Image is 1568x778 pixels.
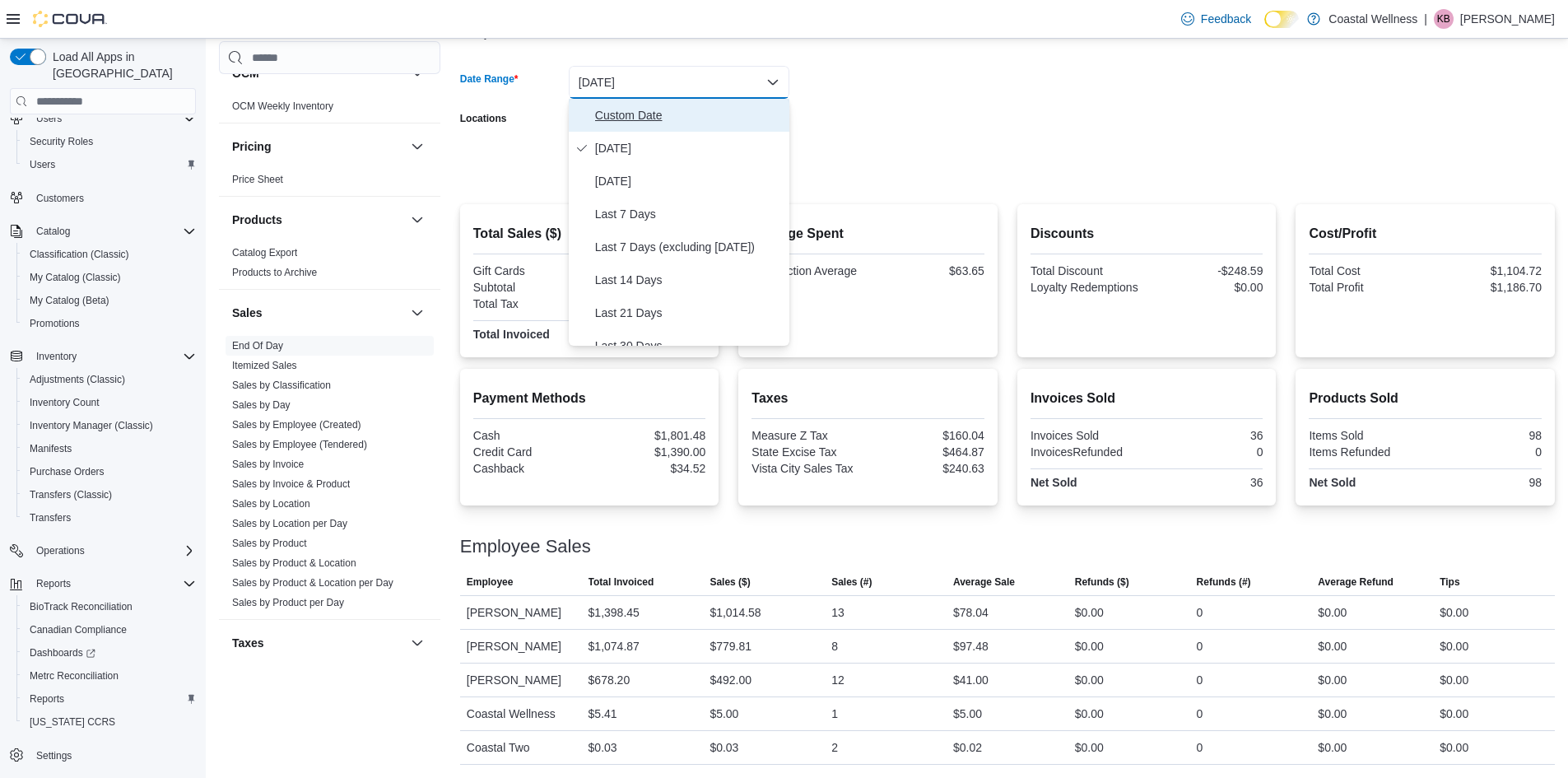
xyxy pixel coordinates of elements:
input: Dark Mode [1264,11,1299,28]
a: Products to Archive [232,267,317,278]
div: Total Cost [1309,264,1421,277]
div: 1 [831,704,838,724]
span: BioTrack Reconciliation [30,600,133,613]
div: 12 [831,670,844,690]
span: Inventory Count [30,396,100,409]
div: $464.87 [872,445,984,459]
div: Subtotal [473,281,586,294]
div: $0.03 [589,738,617,757]
button: Inventory Manager (Classic) [16,414,202,437]
span: Last 7 Days (excluding [DATE]) [595,237,783,257]
button: Reports [16,687,202,710]
span: Security Roles [30,135,93,148]
a: Purchase Orders [23,462,111,482]
button: Sales [232,305,404,321]
button: Pricing [232,138,404,155]
div: 2 [831,738,838,757]
button: Security Roles [16,130,202,153]
p: Coastal Wellness [1328,9,1417,29]
a: Adjustments (Classic) [23,370,132,389]
div: $492.00 [710,670,751,690]
button: [DATE] [569,66,789,99]
a: Transfers (Classic) [23,485,119,505]
div: $0.00 [1440,636,1468,656]
a: [US_STATE] CCRS [23,712,122,732]
h3: Employee Sales [460,537,591,557]
button: Taxes [232,635,404,651]
div: $0.00 [1318,636,1347,656]
span: Reports [23,689,196,709]
span: Itemized Sales [232,359,297,372]
span: My Catalog (Beta) [30,294,109,307]
span: Settings [30,745,196,766]
a: Manifests [23,439,78,459]
span: Manifests [30,442,72,455]
a: Sales by Day [232,399,291,411]
a: My Catalog (Beta) [23,291,116,310]
a: Canadian Compliance [23,620,133,640]
span: Sales by Classification [232,379,331,392]
span: Users [30,109,196,128]
span: Dashboards [30,646,95,659]
div: $5.00 [710,704,738,724]
button: [US_STATE] CCRS [16,710,202,734]
button: BioTrack Reconciliation [16,595,202,618]
span: OCM Weekly Inventory [232,100,333,113]
div: $1,390.00 [593,445,705,459]
a: Sales by Product & Location per Day [232,577,393,589]
span: Sales by Product & Location [232,557,356,570]
span: Inventory [30,347,196,366]
div: $779.81 [710,636,751,656]
div: 98 [1429,476,1542,489]
div: 13 [831,603,844,622]
span: Reports [30,692,64,706]
span: Transfers (Classic) [30,488,112,501]
a: Reports [23,689,71,709]
strong: Net Sold [1031,476,1077,489]
button: Manifests [16,437,202,460]
span: Users [36,112,62,125]
div: $0.00 [1440,603,1468,622]
div: $63.65 [872,264,984,277]
div: [PERSON_NAME] [460,596,582,629]
div: Total Profit [1309,281,1421,294]
span: Last 30 Days [595,336,783,356]
span: Dark Mode [1264,28,1265,29]
button: Transfers [16,506,202,529]
span: Metrc Reconciliation [23,666,196,686]
h3: Sales [232,305,263,321]
div: 0 [1197,704,1203,724]
a: Settings [30,746,78,766]
div: $1,398.45 [589,603,640,622]
div: 0 [1197,636,1203,656]
a: Transfers [23,508,77,528]
div: State Excise Tax [751,445,864,459]
span: Inventory Count [23,393,196,412]
div: 98 [1429,429,1542,442]
button: Promotions [16,312,202,335]
a: OCM Weekly Inventory [232,100,333,112]
button: Purchase Orders [16,460,202,483]
div: Cash [473,429,586,442]
span: [US_STATE] CCRS [30,715,115,729]
button: Canadian Compliance [16,618,202,641]
span: Sales by Invoice & Product [232,478,350,491]
button: Operations [30,541,91,561]
button: Reports [30,574,77,594]
div: Products [219,243,440,289]
span: Customers [30,188,196,208]
span: My Catalog (Beta) [23,291,196,310]
a: Sales by Invoice [232,459,304,470]
div: $0.00 [1318,670,1347,690]
span: Purchase Orders [23,462,196,482]
div: [PERSON_NAME] [460,664,582,696]
div: $0.00 [1075,704,1104,724]
div: $678.20 [589,670,630,690]
a: Sales by Product per Day [232,597,344,608]
div: Vista City Sales Tax [751,462,864,475]
h2: Average Spent [751,224,984,244]
span: Purchase Orders [30,465,105,478]
span: Inventory Manager (Classic) [30,419,153,432]
span: Sales by Product [232,537,307,550]
div: $1,014.58 [710,603,761,622]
